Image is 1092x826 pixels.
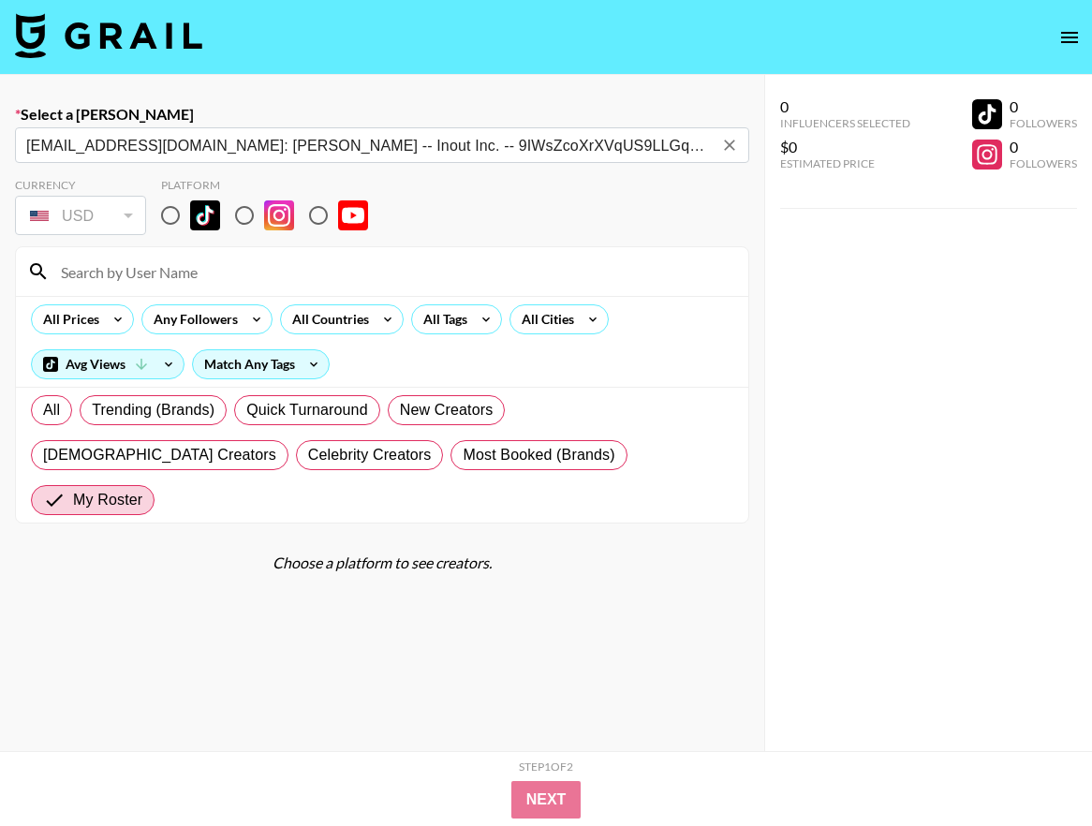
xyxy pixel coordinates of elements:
div: Platform [161,178,383,192]
button: open drawer [1051,19,1088,56]
span: Trending (Brands) [92,399,214,421]
img: Instagram [264,200,294,230]
div: Estimated Price [780,156,910,170]
div: Any Followers [142,305,242,333]
div: Step 1 of 2 [519,760,573,774]
img: YouTube [338,200,368,230]
button: Clear [716,132,743,158]
span: [DEMOGRAPHIC_DATA] Creators [43,444,276,466]
span: All [43,399,60,421]
img: Grail Talent [15,13,202,58]
input: Search by User Name [50,257,737,287]
button: Next [511,781,582,819]
span: New Creators [400,399,494,421]
span: Celebrity Creators [308,444,432,466]
div: All Tags [412,305,471,333]
img: TikTok [190,200,220,230]
div: 0 [1010,138,1077,156]
div: All Countries [281,305,373,333]
div: 0 [1010,97,1077,116]
span: Most Booked (Brands) [463,444,614,466]
div: Currency [15,178,146,192]
span: My Roster [73,489,142,511]
div: Currency is locked to USD [15,192,146,239]
div: Influencers Selected [780,116,910,130]
div: All Prices [32,305,103,333]
div: Followers [1010,156,1077,170]
div: Match Any Tags [193,350,329,378]
div: USD [19,199,142,232]
div: Choose a platform to see creators. [15,553,749,572]
label: Select a [PERSON_NAME] [15,105,749,124]
div: Avg Views [32,350,184,378]
div: Followers [1010,116,1077,130]
div: All Cities [510,305,578,333]
span: Quick Turnaround [246,399,368,421]
div: $0 [780,138,910,156]
div: 0 [780,97,910,116]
